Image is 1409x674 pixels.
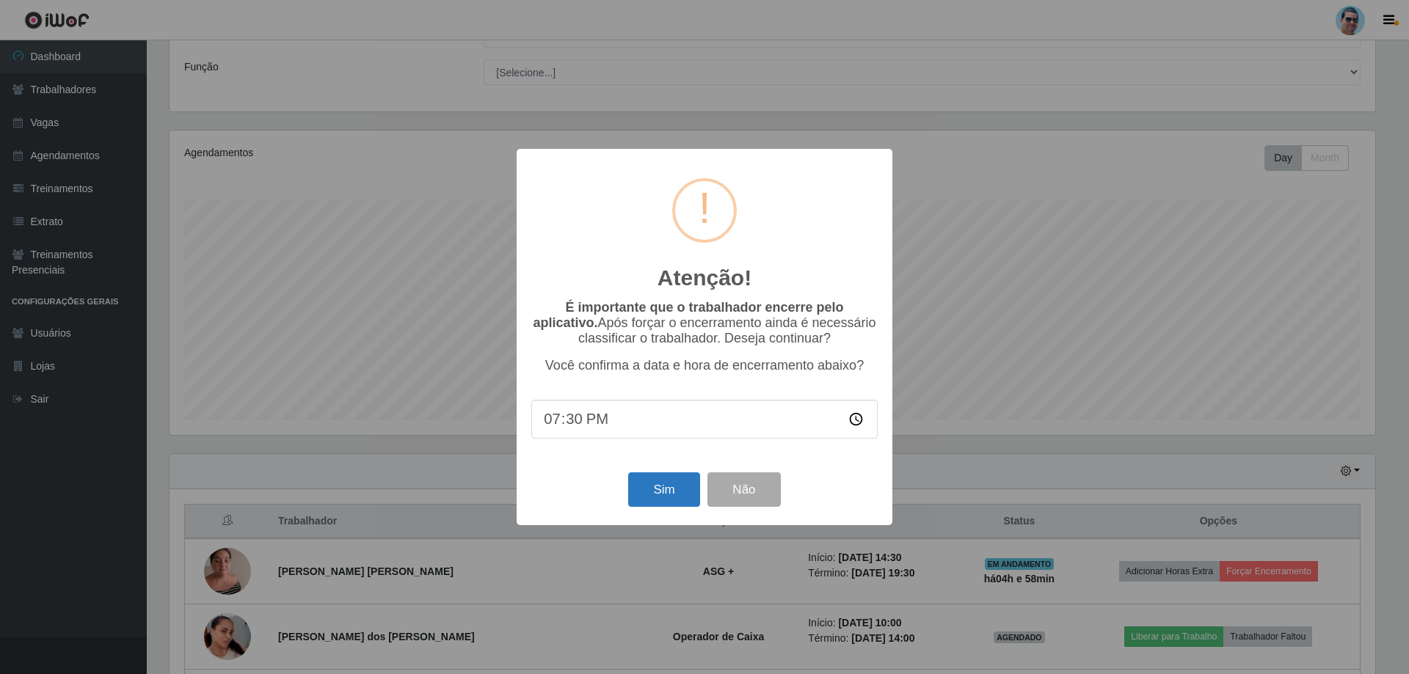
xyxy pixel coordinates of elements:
[658,265,751,291] h2: Atenção!
[531,300,878,346] p: Após forçar o encerramento ainda é necessário classificar o trabalhador. Deseja continuar?
[533,300,843,330] b: É importante que o trabalhador encerre pelo aplicativo.
[707,472,780,507] button: Não
[531,358,878,373] p: Você confirma a data e hora de encerramento abaixo?
[628,472,699,507] button: Sim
